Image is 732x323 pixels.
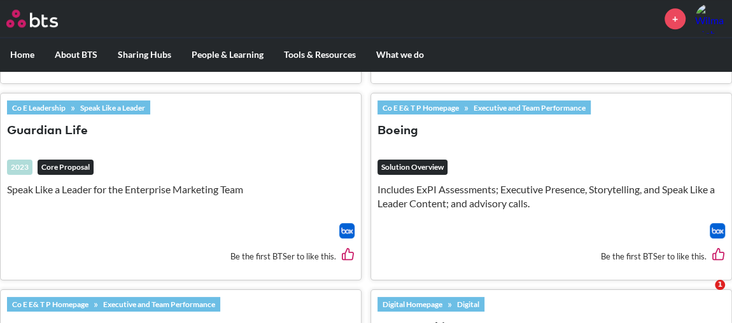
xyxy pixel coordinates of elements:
div: 2023 [7,160,32,175]
div: » [377,100,591,114]
p: Speak Like a Leader for the Enterprise Marketing Team [7,182,355,196]
a: Executive and Team Performance [98,297,220,311]
a: + [665,8,686,29]
label: Sharing Hubs [108,38,181,71]
a: Go home [6,10,81,27]
button: Guardian Life [7,123,88,140]
a: Download file from Box [339,223,355,238]
div: » [377,297,484,311]
img: Box logo [710,223,725,238]
span: 1 [715,280,725,290]
label: About BTS [45,38,108,71]
a: Co E E& T P Homepage [377,100,464,114]
label: People & Learning [181,38,274,71]
p: Includes ExPI Assessments; Executive Presence, Storytelling, and Speak Like a Leader Content; and... [377,182,725,211]
a: Executive and Team Performance [468,100,591,114]
a: Speak Like a Leader [75,100,150,114]
a: Co E Leadership [7,100,71,114]
em: Core Proposal [38,160,94,175]
a: Profile [695,3,726,34]
iframe: Intercom live chat [689,280,719,310]
img: Box logo [339,223,355,238]
img: BTS Logo [6,10,58,27]
a: Co E E& T P Homepage [7,297,94,311]
a: Digital [452,297,484,311]
div: Be the first BTSer to like this. [7,238,355,273]
a: Digital Homepage [377,297,447,311]
em: Solution Overview [377,160,447,175]
img: Wilma Mohapatra [695,3,726,34]
label: What we do [366,38,434,71]
a: Download file from Box [710,223,725,238]
label: Tools & Resources [274,38,366,71]
div: Be the first BTSer to like this. [377,238,725,273]
button: Boeing [377,123,418,140]
div: » [7,297,220,311]
div: » [7,100,150,114]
